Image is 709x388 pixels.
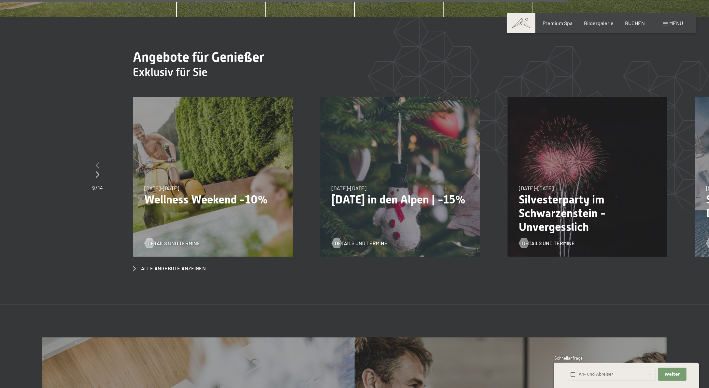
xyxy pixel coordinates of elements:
[92,185,95,191] span: 9
[98,185,103,191] span: 14
[141,265,206,272] span: Alle Angebote anzeigen
[145,185,179,191] span: [DATE]–[DATE]
[335,240,388,247] span: Details und Termine
[522,240,575,247] span: Details und Termine
[133,50,264,65] span: Angebote für Genießer
[148,240,201,247] span: Details und Termine
[519,185,554,191] span: [DATE]–[DATE]
[554,355,583,361] span: Schnellanfrage
[332,185,367,191] span: [DATE]–[DATE]
[543,20,573,26] a: Premium Spa
[96,185,98,191] span: /
[133,66,208,79] span: Exklusiv für Sie
[145,193,281,206] p: Wellness Weekend -10%
[133,265,206,272] a: Alle Angebote anzeigen
[519,240,575,247] a: Details und Termine
[332,193,469,206] p: [DATE] in den Alpen | -15%
[145,240,201,247] a: Details und Termine
[584,20,614,26] a: Bildergalerie
[665,371,680,377] span: Weiter
[625,20,645,26] a: BUCHEN
[332,240,388,247] a: Details und Termine
[658,368,686,381] button: Weiter
[669,20,683,26] span: Menü
[519,193,656,234] p: Silvesterparty im Schwarzenstein - Unvergesslich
